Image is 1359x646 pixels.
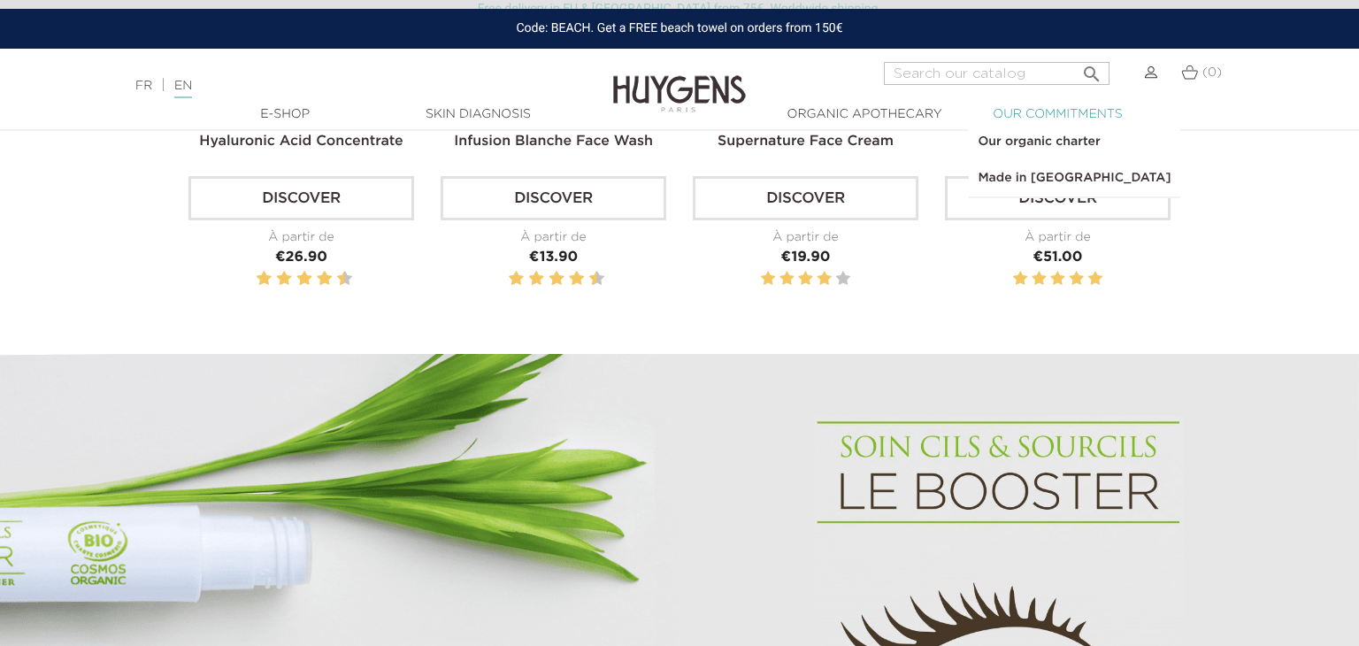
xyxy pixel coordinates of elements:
[969,160,1179,196] a: Made in [GEOGRAPHIC_DATA]
[884,62,1109,85] input: Search
[275,250,327,265] span: €26.90
[572,268,581,290] label: 8
[280,268,288,290] label: 4
[1081,58,1102,80] i: 
[552,268,561,290] label: 6
[776,105,953,124] a: Organic Apothecary
[174,80,192,98] a: EN
[454,135,653,149] a: Infusion Blanche Face Wash
[836,268,850,290] label: 5
[441,228,666,247] div: À partir de
[512,268,521,290] label: 2
[188,228,414,247] div: À partir de
[532,268,541,290] label: 4
[320,268,329,290] label: 8
[389,105,566,124] a: Skin Diagnosis
[1088,268,1102,290] label: 5
[761,268,775,290] label: 1
[196,105,373,124] a: E-Shop
[1032,268,1046,290] label: 2
[260,268,269,290] label: 2
[565,268,568,290] label: 7
[1013,268,1027,290] label: 1
[798,268,812,290] label: 3
[781,250,831,265] span: €19.90
[945,228,1171,247] div: À partir de
[300,268,309,290] label: 6
[779,268,794,290] label: 2
[135,80,152,92] a: FR
[199,135,403,149] a: Hyaluronic Acid Concentrate
[586,268,588,290] label: 9
[294,268,296,290] label: 5
[341,268,349,290] label: 10
[546,268,549,290] label: 5
[593,268,602,290] label: 10
[273,268,276,290] label: 3
[1076,57,1108,81] button: 
[969,105,1146,124] a: Our commitments
[127,75,553,96] div: |
[969,124,1179,160] a: Our organic charter
[188,176,414,220] a: Discover
[1050,268,1064,290] label: 3
[718,135,894,149] a: Supernature Face Cream
[693,176,918,220] a: Discover
[529,250,578,265] span: €13.90
[817,268,831,290] label: 4
[693,228,918,247] div: À partir de
[1202,66,1222,79] span: (0)
[1033,250,1083,265] span: €51.00
[526,268,528,290] label: 3
[441,176,666,220] a: Discover
[334,268,336,290] label: 9
[945,176,1171,220] a: Discover
[613,47,746,115] img: Huygens
[313,268,316,290] label: 7
[505,268,508,290] label: 1
[253,268,256,290] label: 1
[1069,268,1083,290] label: 4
